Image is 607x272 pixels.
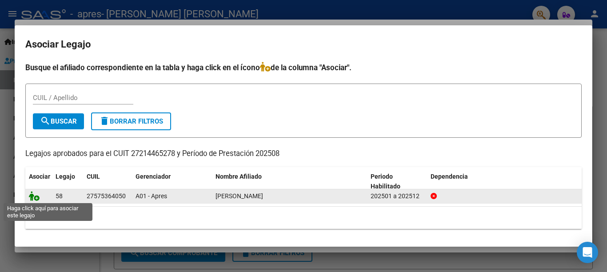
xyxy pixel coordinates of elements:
span: A01 - Apres [136,192,167,200]
h4: Busque el afiliado correspondiente en la tabla y haga click en el ícono de la columna "Asociar". [25,62,582,73]
mat-icon: delete [99,116,110,126]
button: Borrar Filtros [91,112,171,130]
span: Periodo Habilitado [371,173,400,190]
datatable-header-cell: Periodo Habilitado [367,167,427,196]
span: CUIL [87,173,100,180]
span: Dependencia [431,173,468,180]
datatable-header-cell: Legajo [52,167,83,196]
datatable-header-cell: Asociar [25,167,52,196]
span: ARCE BENDER MAILIN [216,192,263,200]
span: Gerenciador [136,173,171,180]
div: 27575364050 [87,191,126,201]
span: Legajo [56,173,75,180]
div: 1 registros [25,207,582,229]
p: Legajos aprobados para el CUIT 27214465278 y Período de Prestación 202508 [25,148,582,160]
span: Asociar [29,173,50,180]
h2: Asociar Legajo [25,36,582,53]
datatable-header-cell: CUIL [83,167,132,196]
datatable-header-cell: Gerenciador [132,167,212,196]
span: 58 [56,192,63,200]
button: Buscar [33,113,84,129]
span: Nombre Afiliado [216,173,262,180]
div: Open Intercom Messenger [577,242,598,263]
span: Borrar Filtros [99,117,163,125]
span: Buscar [40,117,77,125]
mat-icon: search [40,116,51,126]
datatable-header-cell: Dependencia [427,167,582,196]
datatable-header-cell: Nombre Afiliado [212,167,367,196]
div: 202501 a 202512 [371,191,423,201]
